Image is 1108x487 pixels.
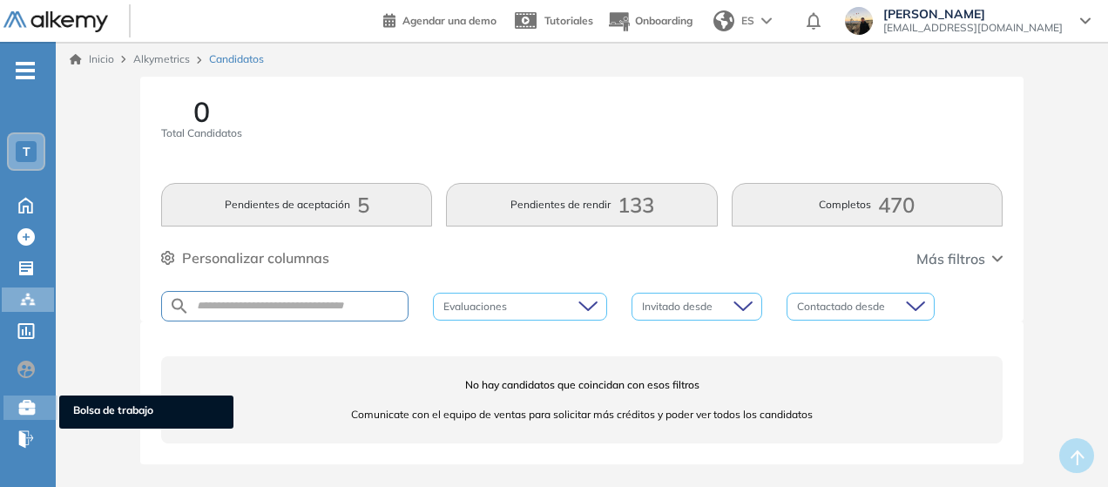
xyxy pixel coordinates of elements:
a: Agendar una demo [383,9,497,30]
span: No hay candidatos que coincidan con esos filtros [161,377,1002,393]
span: 0 [193,98,210,125]
button: Más filtros [916,248,1003,269]
span: [EMAIL_ADDRESS][DOMAIN_NAME] [883,21,1063,35]
button: Personalizar columnas [161,247,329,268]
img: arrow [761,17,772,24]
button: Pendientes de aceptación5 [161,183,432,227]
span: Tutoriales [544,14,593,27]
a: Inicio [70,51,114,67]
span: Onboarding [635,14,692,27]
span: T [23,145,30,159]
button: Completos470 [732,183,1003,227]
span: Candidatos [209,51,264,67]
span: Alkymetrics [133,52,190,65]
span: Total Candidatos [161,125,242,141]
img: world [713,10,734,31]
button: Pendientes de rendir133 [446,183,717,227]
i: - [16,69,35,72]
span: Bolsa de trabajo [73,402,220,422]
button: Onboarding [607,3,692,40]
img: Logo [3,11,108,33]
span: Personalizar columnas [182,247,329,268]
span: ES [741,13,754,29]
img: SEARCH_ALT [169,295,190,317]
span: [PERSON_NAME] [883,7,1063,21]
span: Agendar una demo [402,14,497,27]
span: Más filtros [916,248,985,269]
span: Comunicate con el equipo de ventas para solicitar más créditos y poder ver todos los candidatos [161,407,1002,423]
